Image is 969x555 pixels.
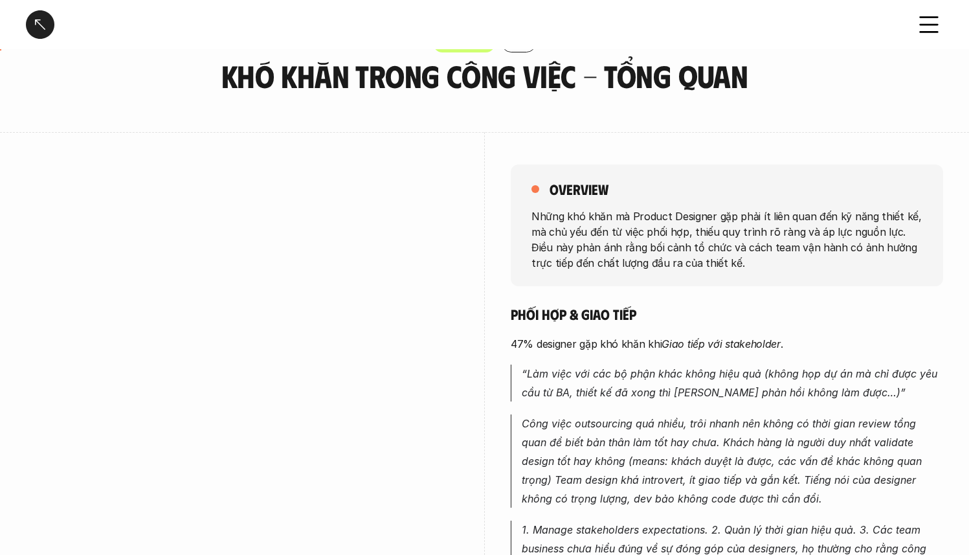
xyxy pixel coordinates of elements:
[511,336,943,352] p: 47% designer gặp khó khăn khi .
[210,59,760,93] h3: Khó khăn trong công việc - Tổng quan
[522,367,941,399] em: “Làm việc với các bộ phận khác không hiệu quả (không họp dự án mà chỉ được yêu cầu từ BA, thiết k...
[522,417,925,504] em: Công việc outsourcing quá nhiều, trôi nhanh nên không có thời gian review tổng quan để biết bản t...
[662,337,781,350] em: Giao tiếp với stakeholder
[550,180,608,198] h5: overview
[531,208,922,270] p: Những khó khăn mà Product Designer gặp phải ít liên quan đến kỹ năng thiết kế, mà chủ yếu đến từ ...
[26,164,458,553] iframe: Interactive or visual content
[511,305,943,323] h5: Phối hợp & giao tiếp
